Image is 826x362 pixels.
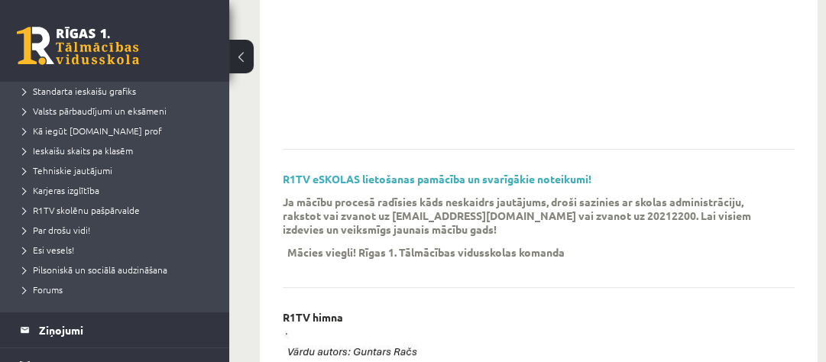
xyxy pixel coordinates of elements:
span: Karjeras izglītība [23,184,99,196]
p: Rīgas 1. Tālmācības vidusskolas komanda [358,245,565,259]
a: Valsts pārbaudījumi un eksāmeni [23,104,214,118]
legend: Ziņojumi [39,312,210,347]
a: Standarta ieskaišu grafiks [23,84,214,98]
span: Pilsoniskā un sociālā audzināšana [23,263,167,276]
span: Esi vesels! [23,244,74,256]
a: Tehniskie jautājumi [23,163,214,177]
span: Ieskaišu skaits pa klasēm [23,144,133,157]
p: Ja mācību procesā radīsies kāds neskaidrs jautājums, droši sazinies ar skolas administrāciju, rak... [283,195,772,236]
p: Mācies viegli! [287,245,356,259]
a: Rīgas 1. Tālmācības vidusskola [17,27,139,65]
span: Standarta ieskaišu grafiks [23,85,136,97]
a: Ieskaišu skaits pa klasēm [23,144,214,157]
a: R1TV skolēnu pašpārvalde [23,203,214,217]
span: Forums [23,283,63,296]
a: Kā iegūt [DOMAIN_NAME] prof [23,124,214,137]
span: Valsts pārbaudījumi un eksāmeni [23,105,167,117]
p: R1TV himna [283,311,343,324]
a: Ziņojumi [20,312,210,347]
a: R1TV eSKOLAS lietošanas pamācība un svarīgākie noteikumi! [283,172,591,186]
span: R1TV skolēnu pašpārvalde [23,204,140,216]
a: Par drošu vidi! [23,223,214,237]
span: Kā iegūt [DOMAIN_NAME] prof [23,124,162,137]
a: Forums [23,283,214,296]
span: Par drošu vidi! [23,224,90,236]
a: Karjeras izglītība [23,183,214,197]
a: Pilsoniskā un sociālā audzināšana [23,263,214,276]
span: Tehniskie jautājumi [23,164,112,176]
a: Esi vesels! [23,243,214,257]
